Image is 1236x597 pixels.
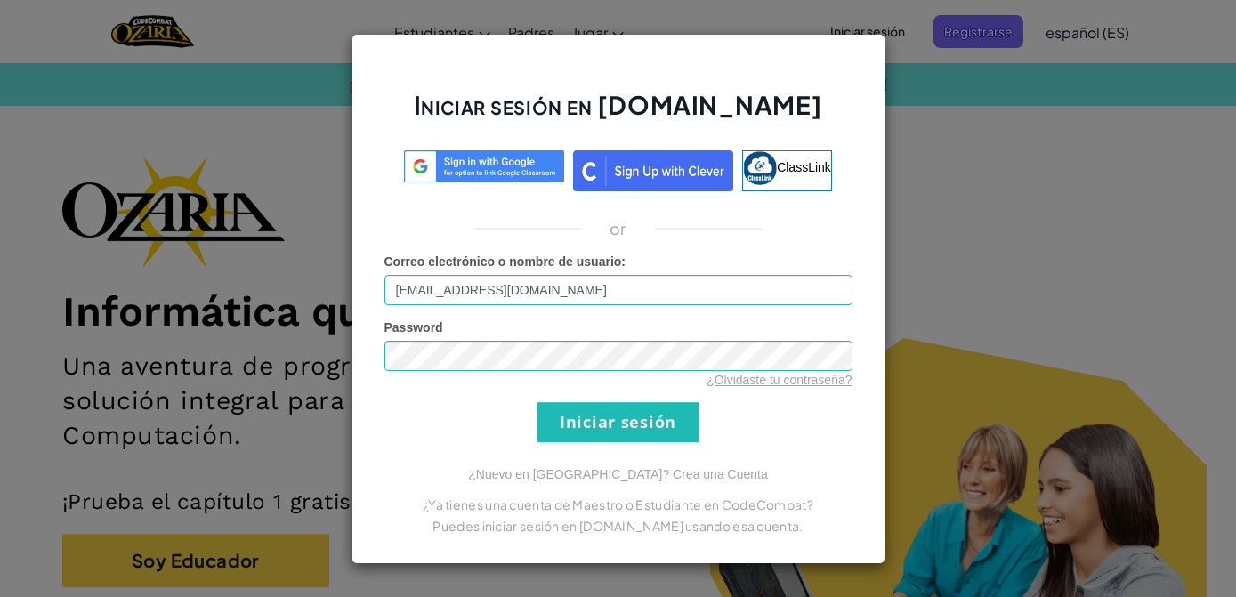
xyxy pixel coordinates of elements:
span: Password [384,320,443,335]
p: ¿Ya tienes una cuenta de Maestro o Estudiante en CodeCombat? [384,494,852,515]
input: Iniciar sesión [537,402,699,442]
span: Correo electrónico o nombre de usuario [384,254,622,269]
label: : [384,253,626,270]
h2: Iniciar sesión en [DOMAIN_NAME] [384,88,852,140]
img: classlink-logo-small.png [743,151,777,185]
p: or [610,218,626,239]
a: ¿Nuevo en [GEOGRAPHIC_DATA]? Crea una Cuenta [468,467,767,481]
p: Puedes iniciar sesión en [DOMAIN_NAME] usando esa cuenta. [384,515,852,536]
img: clever_sso_button@2x.png [573,150,733,191]
img: log-in-google-sso.svg [404,150,564,183]
span: ClassLink [777,159,831,173]
a: ¿Olvidaste tu contraseña? [707,373,852,387]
